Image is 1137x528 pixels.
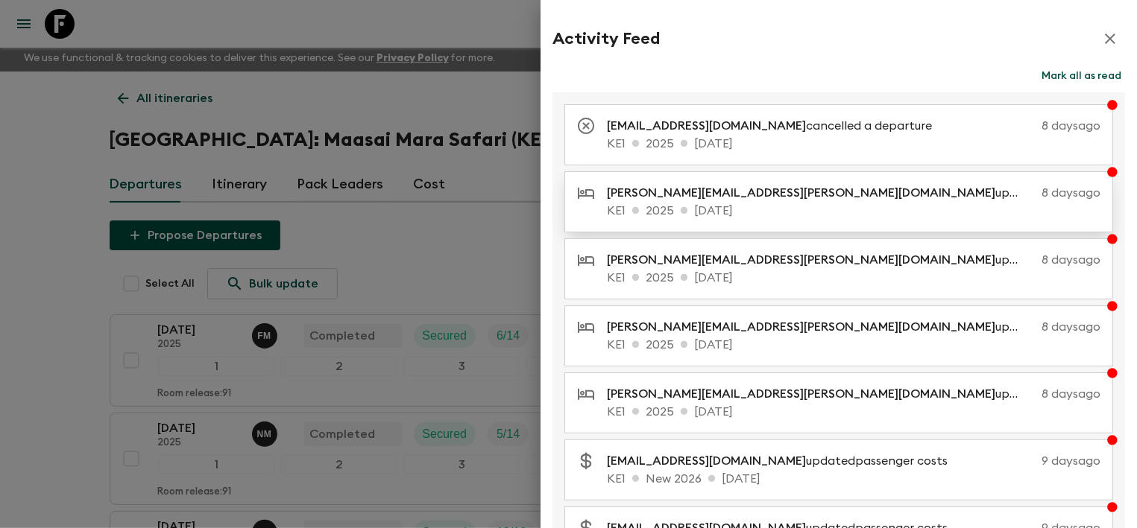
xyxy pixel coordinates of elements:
p: KE1 New 2026 [DATE] [607,470,1100,488]
span: [EMAIL_ADDRESS][DOMAIN_NAME] [607,455,806,467]
p: updated accommodation [607,318,1036,336]
button: Mark all as read [1038,66,1125,86]
p: KE1 2025 [DATE] [607,135,1100,153]
p: 8 days ago [1042,184,1100,202]
p: updated accommodation [607,251,1036,269]
p: KE1 2025 [DATE] [607,403,1100,421]
span: [PERSON_NAME][EMAIL_ADDRESS][PERSON_NAME][DOMAIN_NAME] [607,254,995,266]
p: 9 days ago [966,452,1100,470]
span: [EMAIL_ADDRESS][DOMAIN_NAME] [607,120,806,132]
span: [PERSON_NAME][EMAIL_ADDRESS][PERSON_NAME][DOMAIN_NAME] [607,388,995,400]
p: updated accommodation [607,184,1036,202]
p: KE1 2025 [DATE] [607,202,1100,220]
p: KE1 2025 [DATE] [607,336,1100,354]
span: [PERSON_NAME][EMAIL_ADDRESS][PERSON_NAME][DOMAIN_NAME] [607,187,995,199]
p: 8 days ago [1042,318,1100,336]
p: 8 days ago [1042,385,1100,403]
span: [PERSON_NAME][EMAIL_ADDRESS][PERSON_NAME][DOMAIN_NAME] [607,321,995,333]
p: updated accommodation [607,385,1036,403]
h2: Activity Feed [552,29,660,48]
p: cancelled a departure [607,117,944,135]
p: KE1 2025 [DATE] [607,269,1100,287]
p: 8 days ago [1042,251,1100,269]
p: 8 days ago [950,117,1100,135]
p: updated passenger costs [607,452,960,470]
